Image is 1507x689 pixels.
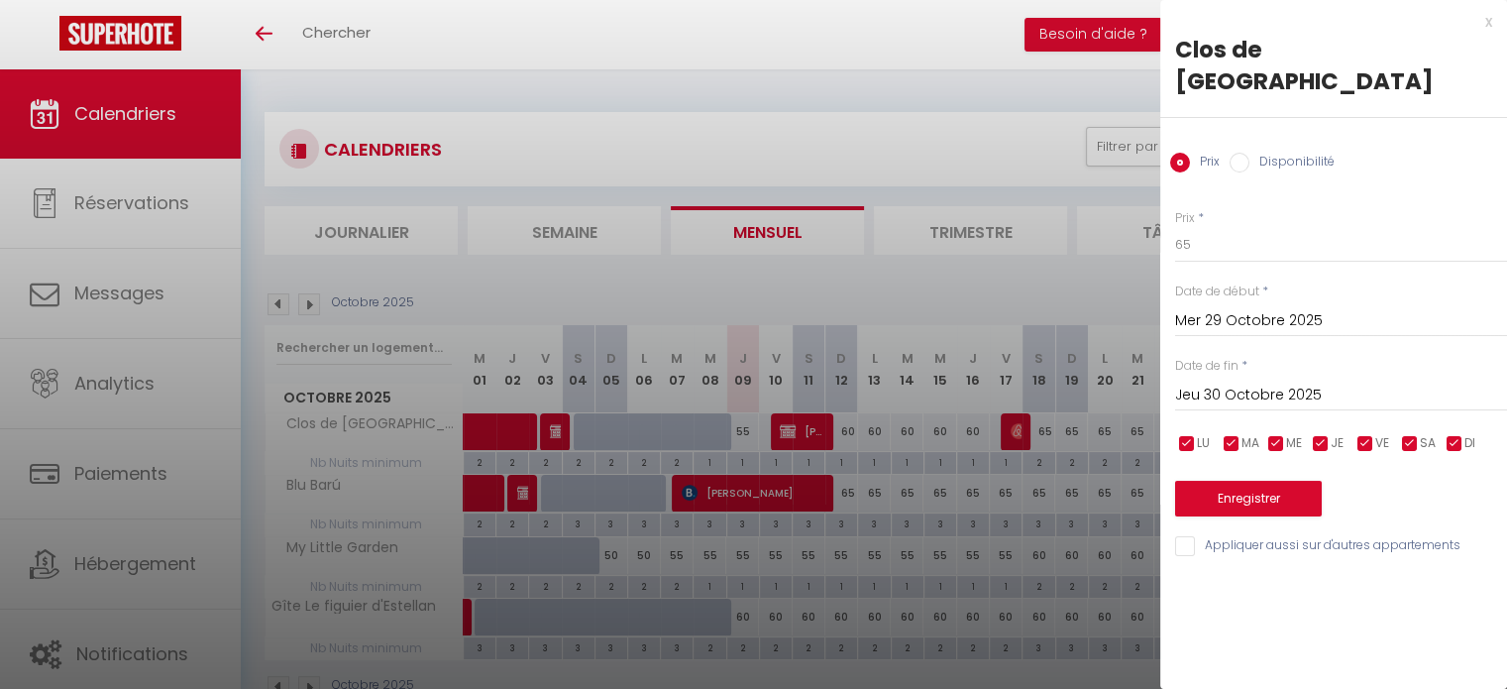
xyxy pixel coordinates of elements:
[1175,481,1322,517] button: Enregistrer
[1375,434,1389,453] span: VE
[1286,434,1302,453] span: ME
[1420,434,1436,453] span: SA
[1241,434,1259,453] span: MA
[1249,153,1335,174] label: Disponibilité
[1175,357,1238,376] label: Date de fin
[1331,434,1344,453] span: JE
[1160,10,1492,34] div: x
[1175,34,1492,97] div: Clos de [GEOGRAPHIC_DATA]
[1190,153,1220,174] label: Prix
[1197,434,1210,453] span: LU
[1175,283,1259,301] label: Date de début
[1175,209,1195,228] label: Prix
[1464,434,1475,453] span: DI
